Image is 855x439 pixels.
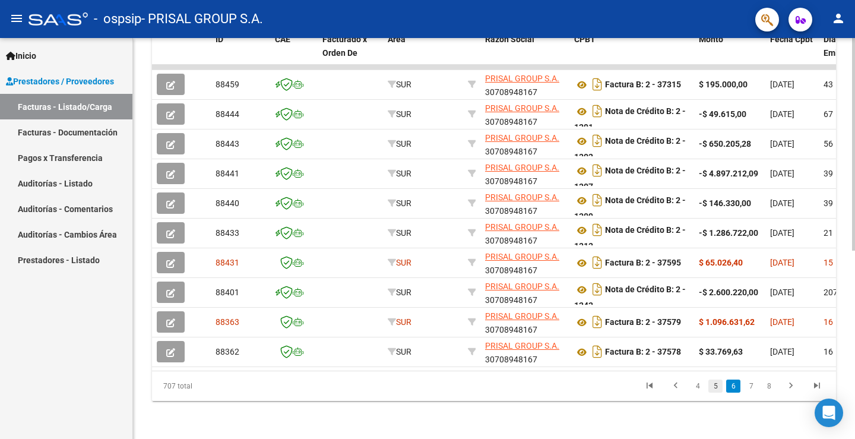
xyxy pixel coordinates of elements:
i: Descargar documento [590,161,605,180]
div: Open Intercom Messenger [815,399,843,427]
strong: Nota de Crédito B: 2 - 1309 [574,196,686,222]
a: go to last page [806,380,828,393]
li: page 5 [707,376,724,396]
div: 30708948167 [485,250,565,275]
span: 88440 [216,198,239,208]
strong: Nota de Crédito B: 2 - 1291 [574,107,686,132]
span: SUR [388,317,411,327]
strong: -$ 49.615,00 [699,109,746,119]
span: 39 [824,198,833,208]
a: go to previous page [664,380,687,393]
li: page 4 [689,376,707,396]
li: page 8 [760,376,778,396]
span: - PRISAL GROUP S.A. [141,6,263,32]
a: go to next page [780,380,802,393]
span: 88401 [216,288,239,297]
i: Descargar documento [590,131,605,150]
strong: $ 195.000,00 [699,80,748,89]
div: 30708948167 [485,339,565,364]
datatable-header-cell: Razón Social [480,27,569,79]
strong: $ 33.769,63 [699,347,743,356]
li: page 7 [742,376,760,396]
span: 88443 [216,139,239,149]
span: 67 [824,109,833,119]
span: PRISAL GROUP S.A. [485,252,559,261]
strong: -$ 1.286.722,00 [699,228,758,238]
div: 30708948167 [485,131,565,156]
span: SUR [388,288,411,297]
span: [DATE] [770,347,794,356]
datatable-header-cell: ID [211,27,270,79]
span: PRISAL GROUP S.A. [485,74,559,83]
strong: $ 1.096.631,62 [699,317,755,327]
span: 88362 [216,347,239,356]
span: 21 [824,228,833,238]
datatable-header-cell: Area [383,27,463,79]
strong: Nota de Crédito B: 2 - 1302 [574,137,686,162]
i: Descargar documento [590,253,605,272]
span: SUR [388,198,411,208]
span: 88441 [216,169,239,178]
span: PRISAL GROUP S.A. [485,222,559,232]
strong: -$ 146.330,00 [699,198,751,208]
span: - ospsip [94,6,141,32]
strong: Nota de Crédito B: 2 - 1243 [574,285,686,311]
span: SUR [388,80,411,89]
div: 707 total [152,371,287,401]
span: [DATE] [770,169,794,178]
span: 16 [824,347,833,356]
span: SUR [388,169,411,178]
datatable-header-cell: CAE [270,27,318,79]
i: Descargar documento [590,75,605,94]
mat-icon: person [831,11,845,26]
span: 88431 [216,258,239,267]
span: Razón Social [485,34,534,44]
strong: -$ 650.205,28 [699,139,751,149]
span: [DATE] [770,228,794,238]
strong: -$ 2.600.220,00 [699,288,758,297]
span: PRISAL GROUP S.A. [485,311,559,321]
i: Descargar documento [590,280,605,299]
mat-icon: menu [9,11,24,26]
div: 30708948167 [485,72,565,97]
a: go to first page [638,380,661,393]
div: 30708948167 [485,191,565,216]
span: PRISAL GROUP S.A. [485,163,559,172]
span: SUR [388,347,411,356]
strong: Nota de Crédito B: 2 - 1307 [574,166,686,192]
datatable-header-cell: Facturado x Orden De [318,27,383,79]
strong: $ 65.026,40 [699,258,743,267]
span: CAE [275,34,290,44]
span: Inicio [6,49,36,62]
span: CPBT [574,34,596,44]
span: Prestadores / Proveedores [6,75,114,88]
span: SUR [388,109,411,119]
span: PRISAL GROUP S.A. [485,103,559,113]
span: [DATE] [770,258,794,267]
span: 88459 [216,80,239,89]
span: 39 [824,169,833,178]
span: PRISAL GROUP S.A. [485,341,559,350]
span: PRISAL GROUP S.A. [485,192,559,202]
i: Descargar documento [590,102,605,121]
span: 43 [824,80,833,89]
span: Fecha Cpbt [770,34,813,44]
span: 88363 [216,317,239,327]
div: 30708948167 [485,280,565,305]
a: 5 [708,380,723,393]
datatable-header-cell: Monto [694,27,765,79]
i: Descargar documento [590,191,605,210]
a: 4 [691,380,705,393]
span: [DATE] [770,80,794,89]
i: Descargar documento [590,312,605,331]
div: 30708948167 [485,309,565,334]
span: [DATE] [770,198,794,208]
span: 88433 [216,228,239,238]
span: Area [388,34,406,44]
span: SUR [388,258,411,267]
strong: Factura B: 2 - 37315 [605,80,681,90]
strong: Factura B: 2 - 37595 [605,258,681,268]
span: [DATE] [770,288,794,297]
span: Facturado x Orden De [322,34,367,58]
span: 56 [824,139,833,149]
